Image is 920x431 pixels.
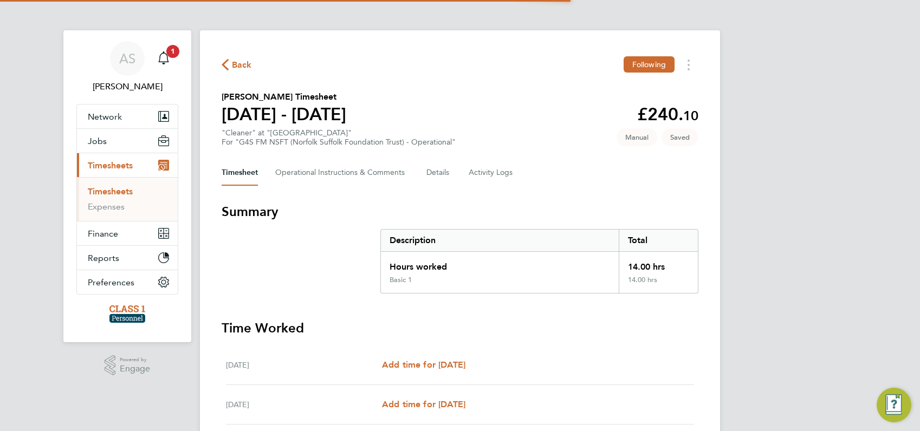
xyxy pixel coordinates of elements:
span: Jobs [88,136,107,146]
a: Powered byEngage [105,355,151,376]
h3: Time Worked [222,319,698,337]
button: Activity Logs [469,160,514,186]
span: 10 [683,108,698,123]
button: Engage Resource Center [877,388,911,422]
h2: [PERSON_NAME] Timesheet [222,90,346,103]
div: Summary [380,229,698,293]
a: Expenses [88,201,125,212]
span: 1 [166,45,179,58]
span: This timesheet was manually created. [617,128,657,146]
div: [DATE] [226,358,382,371]
span: Preferences [88,277,134,288]
button: Network [77,105,178,128]
span: Timesheets [88,160,133,171]
div: [DATE] [226,398,382,411]
button: Preferences [77,270,178,294]
span: Reports [88,253,119,263]
span: AS [119,51,135,66]
div: Total [619,230,698,251]
span: Add time for [DATE] [382,399,465,409]
button: Timesheets Menu [679,56,698,73]
h1: [DATE] - [DATE] [222,103,346,125]
button: Jobs [77,129,178,153]
div: For "G4S FM NSFT (Norfolk Suffolk Foundation Trust) - Operational" [222,138,456,147]
app-decimal: £240. [637,104,698,125]
nav: Main navigation [63,30,191,342]
span: Angela Sabaroche [76,80,178,93]
button: Timesheets [77,153,178,177]
div: Description [381,230,619,251]
span: Engage [120,364,150,374]
button: Operational Instructions & Comments [275,160,409,186]
div: 14.00 hrs [619,276,698,293]
a: Add time for [DATE] [382,358,465,371]
div: 14.00 hrs [619,252,698,276]
span: Add time for [DATE] [382,360,465,370]
span: Following [632,60,666,69]
span: Finance [88,228,118,239]
a: AS[PERSON_NAME] [76,41,178,93]
button: Finance [77,221,178,245]
button: Back [222,58,252,71]
button: Following [624,56,675,73]
button: Details [426,160,451,186]
a: 1 [153,41,174,76]
span: This timesheet is Saved. [662,128,698,146]
span: Back [232,58,252,71]
span: Powered by [120,355,150,364]
div: Hours worked [381,252,619,276]
h3: Summary [222,203,698,220]
div: Timesheets [77,177,178,221]
span: Network [88,112,122,122]
img: class1personnel-logo-retina.png [109,305,146,323]
a: Go to home page [76,305,178,323]
button: Reports [77,246,178,270]
button: Timesheet [222,160,258,186]
a: Add time for [DATE] [382,398,465,411]
a: Timesheets [88,186,133,197]
div: "Cleaner" at "[GEOGRAPHIC_DATA]" [222,128,456,147]
div: Basic 1 [390,276,412,284]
